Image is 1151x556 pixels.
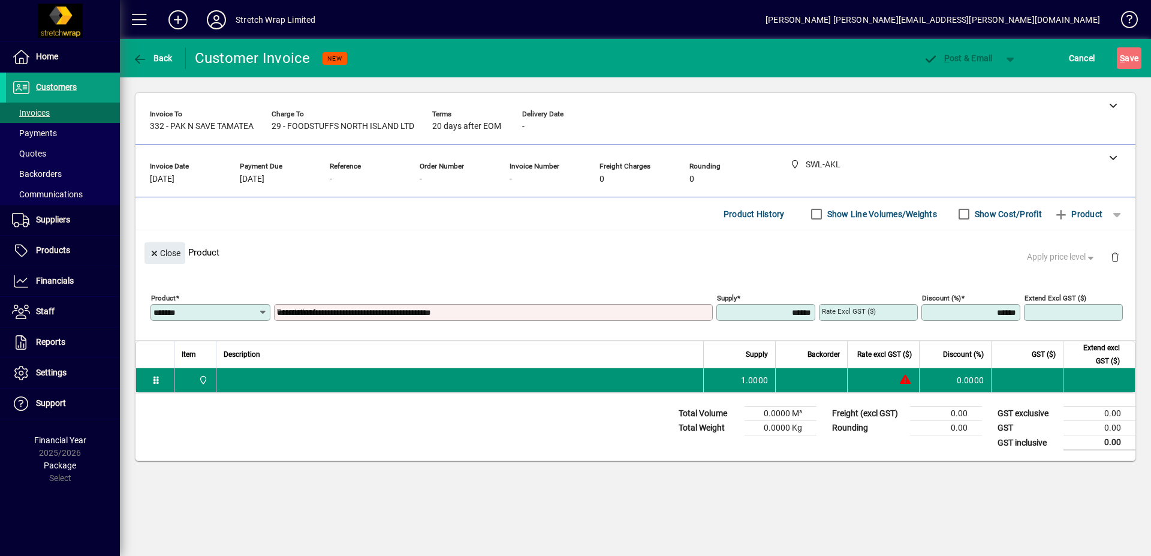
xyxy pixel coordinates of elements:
[917,47,999,69] button: Post & Email
[1112,2,1136,41] a: Knowledge Base
[1027,251,1096,263] span: Apply price level
[1071,341,1120,368] span: Extend excl GST ($)
[522,122,525,131] span: -
[6,266,120,296] a: Financials
[272,122,414,131] span: 29 - FOODSTUFFS NORTH ISLAND LTD
[120,47,186,69] app-page-header-button: Back
[1022,247,1101,268] button: Apply price level
[992,407,1063,421] td: GST exclusive
[327,55,342,62] span: NEW
[1063,435,1135,450] td: 0.00
[1025,294,1086,302] mat-label: Extend excl GST ($)
[150,175,174,184] span: [DATE]
[12,190,83,199] span: Communications
[826,407,910,421] td: Freight (excl GST)
[746,348,768,361] span: Supply
[6,205,120,235] a: Suppliers
[992,435,1063,450] td: GST inclusive
[1032,348,1056,361] span: GST ($)
[822,307,876,315] mat-label: Rate excl GST ($)
[1063,421,1135,435] td: 0.00
[825,208,937,220] label: Show Line Volumes/Weights
[420,175,422,184] span: -
[1066,47,1098,69] button: Cancel
[1101,251,1129,262] app-page-header-button: Delete
[195,49,311,68] div: Customer Invoice
[150,122,254,131] span: 332 - PAK N SAVE TAMATEA
[224,348,260,361] span: Description
[330,175,332,184] span: -
[144,242,185,264] button: Close
[159,9,197,31] button: Add
[724,205,785,224] span: Product History
[135,230,1135,274] div: Product
[1117,47,1141,69] button: Save
[6,358,120,388] a: Settings
[857,348,912,361] span: Rate excl GST ($)
[12,169,62,179] span: Backorders
[149,244,180,263] span: Close
[182,348,196,361] span: Item
[6,103,120,123] a: Invoices
[992,421,1063,435] td: GST
[236,10,316,29] div: Stretch Wrap Limited
[12,149,46,158] span: Quotes
[1069,49,1095,68] span: Cancel
[36,52,58,61] span: Home
[36,368,67,377] span: Settings
[826,421,910,435] td: Rounding
[151,294,176,302] mat-label: Product
[1063,407,1135,421] td: 0.00
[36,82,77,92] span: Customers
[197,9,236,31] button: Profile
[719,203,790,225] button: Product History
[6,143,120,164] a: Quotes
[1101,242,1129,271] button: Delete
[745,407,816,421] td: 0.0000 M³
[44,461,76,470] span: Package
[36,398,66,408] span: Support
[34,435,86,445] span: Financial Year
[141,247,188,258] app-page-header-button: Close
[6,42,120,72] a: Home
[689,175,694,184] span: 0
[944,53,950,63] span: P
[910,407,982,421] td: 0.00
[36,306,55,316] span: Staff
[972,208,1042,220] label: Show Cost/Profit
[943,348,984,361] span: Discount (%)
[36,215,70,224] span: Suppliers
[6,297,120,327] a: Staff
[807,348,840,361] span: Backorder
[6,184,120,205] a: Communications
[6,236,120,266] a: Products
[766,10,1100,29] div: [PERSON_NAME] [PERSON_NAME][EMAIL_ADDRESS][PERSON_NAME][DOMAIN_NAME]
[36,245,70,255] span: Products
[923,53,993,63] span: ost & Email
[6,327,120,357] a: Reports
[919,368,991,392] td: 0.0000
[6,123,120,143] a: Payments
[277,307,312,315] mat-label: Description
[717,294,737,302] mat-label: Supply
[673,407,745,421] td: Total Volume
[673,421,745,435] td: Total Weight
[240,175,264,184] span: [DATE]
[6,164,120,184] a: Backorders
[36,276,74,285] span: Financials
[129,47,176,69] button: Back
[432,122,501,131] span: 20 days after EOM
[36,337,65,347] span: Reports
[745,421,816,435] td: 0.0000 Kg
[741,374,769,386] span: 1.0000
[910,421,982,435] td: 0.00
[132,53,173,63] span: Back
[510,175,512,184] span: -
[12,128,57,138] span: Payments
[12,108,50,118] span: Invoices
[1120,49,1138,68] span: ave
[599,175,604,184] span: 0
[195,374,209,387] span: SWL-AKL
[6,389,120,419] a: Support
[922,294,961,302] mat-label: Discount (%)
